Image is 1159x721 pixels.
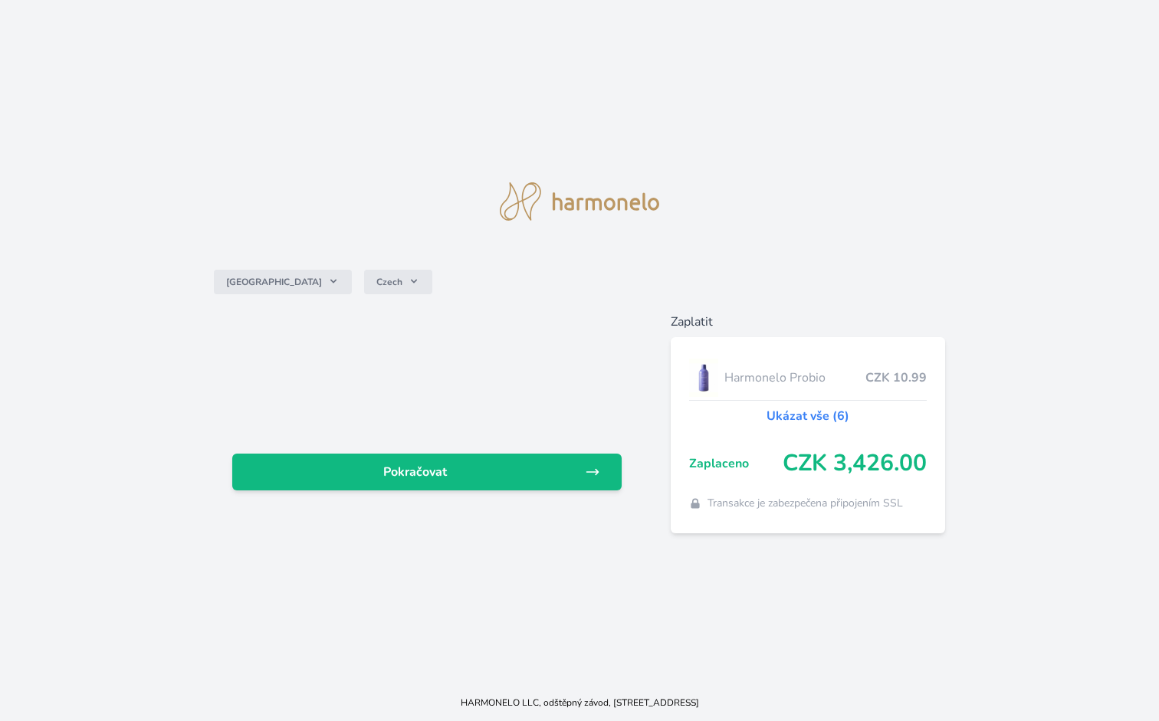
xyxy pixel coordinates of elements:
button: Czech [364,270,432,294]
span: Pokračovat [245,463,586,481]
a: Pokračovat [232,454,622,490]
img: CLEAN_PROBIO_se_stinem_x-lo.jpg [689,359,718,397]
button: [GEOGRAPHIC_DATA] [214,270,352,294]
img: logo.svg [500,182,659,221]
span: Zaplaceno [689,454,783,473]
a: Ukázat vše (6) [767,407,849,425]
span: Transakce je zabezpečena připojením SSL [708,496,903,511]
h6: Zaplatit [671,313,945,331]
span: Czech [376,276,402,288]
span: Harmonelo Probio [724,369,865,387]
span: CZK 10.99 [865,369,927,387]
span: CZK 3,426.00 [783,450,927,477]
span: [GEOGRAPHIC_DATA] [226,276,322,288]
